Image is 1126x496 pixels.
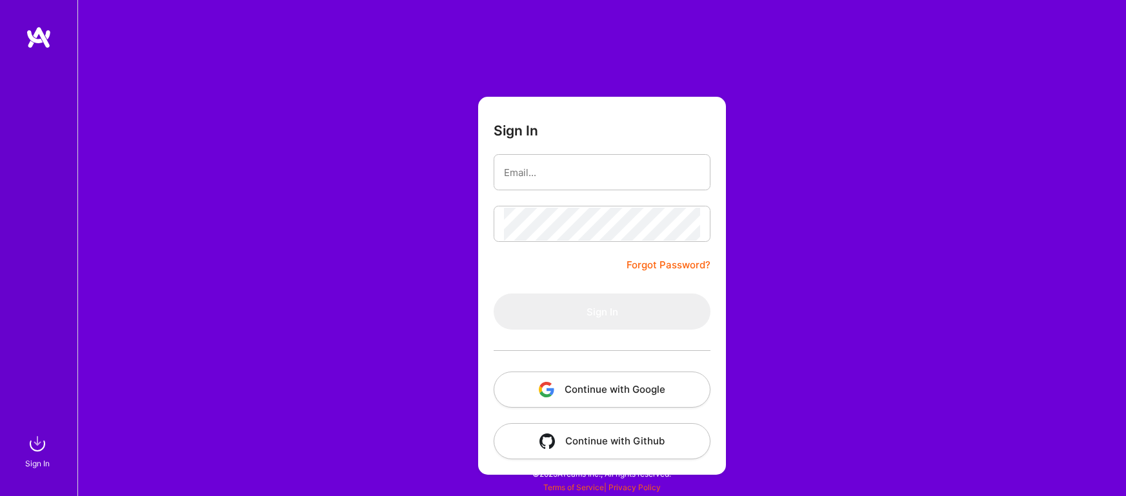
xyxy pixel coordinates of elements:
[26,26,52,49] img: logo
[25,457,50,470] div: Sign In
[627,257,710,273] a: Forgot Password?
[608,482,661,492] a: Privacy Policy
[539,382,554,397] img: icon
[543,482,604,492] a: Terms of Service
[543,482,661,492] span: |
[494,423,710,459] button: Continue with Github
[539,433,555,449] img: icon
[25,431,50,457] img: sign in
[494,372,710,408] button: Continue with Google
[504,156,700,189] input: Email...
[27,431,50,470] a: sign inSign In
[494,293,710,330] button: Sign In
[77,457,1126,490] div: © 2025 ATeams Inc., All rights reserved.
[494,123,538,139] h3: Sign In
